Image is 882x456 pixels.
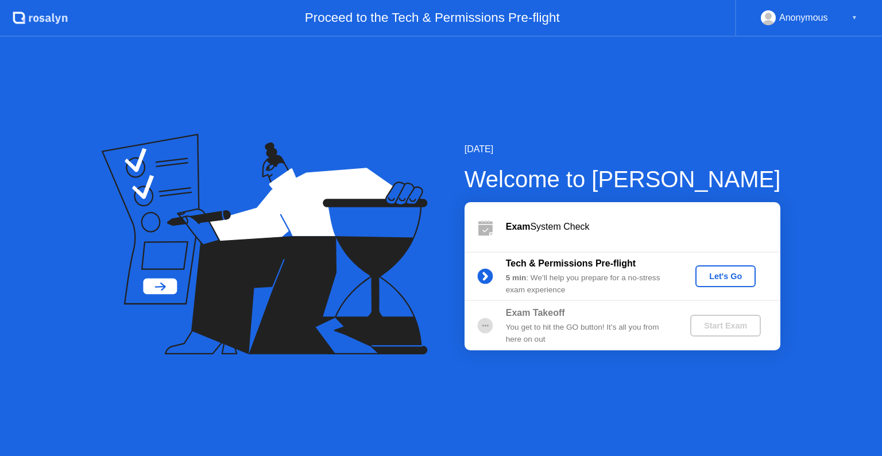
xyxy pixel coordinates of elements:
div: ▼ [852,10,857,25]
div: Let's Go [700,272,751,281]
div: You get to hit the GO button! It’s all you from here on out [506,322,671,345]
div: Welcome to [PERSON_NAME] [465,162,781,196]
div: Anonymous [779,10,828,25]
b: Exam Takeoff [506,308,565,318]
b: Exam [506,222,531,231]
div: : We’ll help you prepare for a no-stress exam experience [506,272,671,296]
div: System Check [506,220,780,234]
b: 5 min [506,273,527,282]
button: Let's Go [695,265,756,287]
div: Start Exam [695,321,756,330]
b: Tech & Permissions Pre-flight [506,258,636,268]
div: [DATE] [465,142,781,156]
button: Start Exam [690,315,761,337]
